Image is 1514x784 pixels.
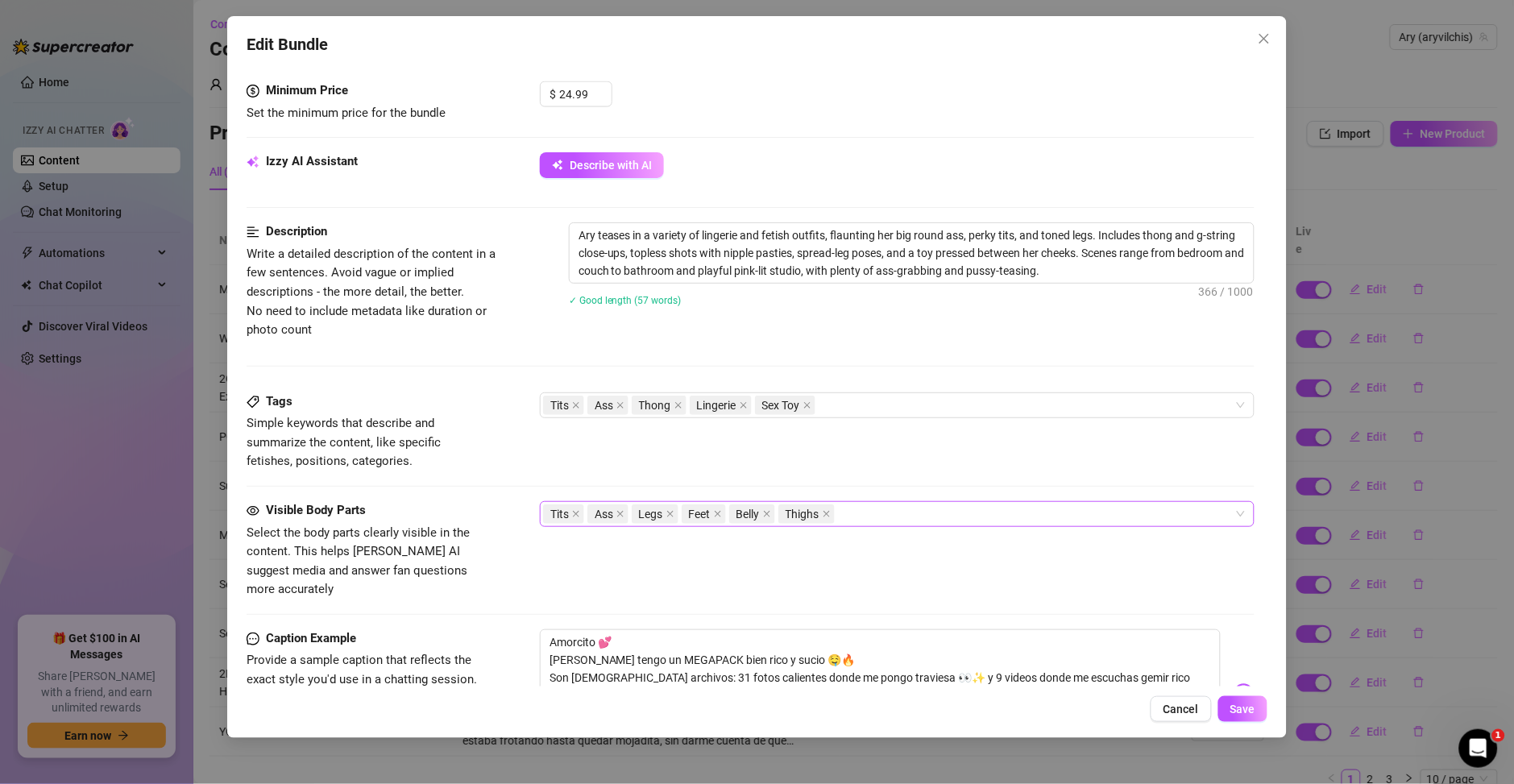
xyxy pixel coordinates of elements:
iframe: Intercom live chat [1459,729,1498,768]
span: Feet [689,505,711,523]
span: Thighs [786,505,819,523]
span: Write a detailed description of the content in a few sentences. Avoid vague or implied descriptio... [247,247,496,337]
span: Ass [587,504,628,524]
span: Belly [736,505,760,523]
span: Provide a sample caption that reflects the exact style you'd use in a chatting session. This is y... [247,653,481,724]
button: Cancel [1151,696,1212,722]
span: Lingerie [690,396,752,415]
span: Sex Toy [755,396,815,415]
span: close [1258,32,1271,45]
button: Describe with AI [540,152,664,178]
span: Tits [550,505,569,523]
span: Thong [632,396,686,415]
span: close [803,401,811,409]
span: close [763,510,771,518]
span: eye [247,504,259,517]
span: Thighs [778,504,835,524]
strong: Izzy AI Assistant [266,154,358,168]
span: close [714,510,722,518]
span: align-left [247,222,259,242]
span: 1 [1492,729,1505,742]
span: Ass [595,505,613,523]
span: Ass [587,396,628,415]
span: close [616,510,624,518]
strong: Minimum Price [266,83,348,97]
span: dollar [247,81,259,101]
span: message [247,629,259,649]
span: tag [247,396,259,409]
span: Simple keywords that describe and summarize the content, like specific fetishes, positions, categ... [247,416,441,468]
span: close [674,401,682,409]
span: Close [1251,32,1277,45]
span: Set the minimum price for the bundle [247,106,446,120]
button: Close [1251,26,1277,52]
span: Belly [729,504,775,524]
span: Feet [682,504,726,524]
span: close [740,401,748,409]
button: Save [1218,696,1267,722]
span: close [572,510,580,518]
textarea: Amorcito 💕 [PERSON_NAME] tengo un MEGAPACK bien rico y sucio 🤤🔥 Son [DEMOGRAPHIC_DATA] archivos: ... [540,629,1221,744]
span: Tits [543,504,584,524]
span: close [666,510,674,518]
span: close [823,510,831,518]
span: Edit Bundle [247,32,328,57]
strong: Visible Body Parts [266,503,366,517]
span: Cancel [1163,703,1199,716]
span: Sex Toy [762,396,800,414]
strong: Tags [266,394,292,409]
span: Ass [595,396,613,414]
span: close [572,401,580,409]
strong: Description [266,224,327,239]
span: Legs [632,504,678,524]
span: Tits [550,396,569,414]
textarea: Ary teases in a variety of lingerie and fetish outfits, flaunting her big round ass, perky tits, ... [570,223,1254,283]
span: ✓ Good length (57 words) [569,295,682,306]
span: Select the body parts clearly visible in the content. This helps [PERSON_NAME] AI suggest media a... [247,525,470,597]
span: Legs [639,505,663,523]
span: Describe with AI [570,159,652,172]
span: close [616,401,624,409]
span: Lingerie [697,396,736,414]
span: Save [1230,703,1255,716]
strong: Caption Example [266,631,356,645]
span: Thong [639,396,671,414]
img: svg%3e [1234,683,1255,704]
span: Tits [543,396,584,415]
